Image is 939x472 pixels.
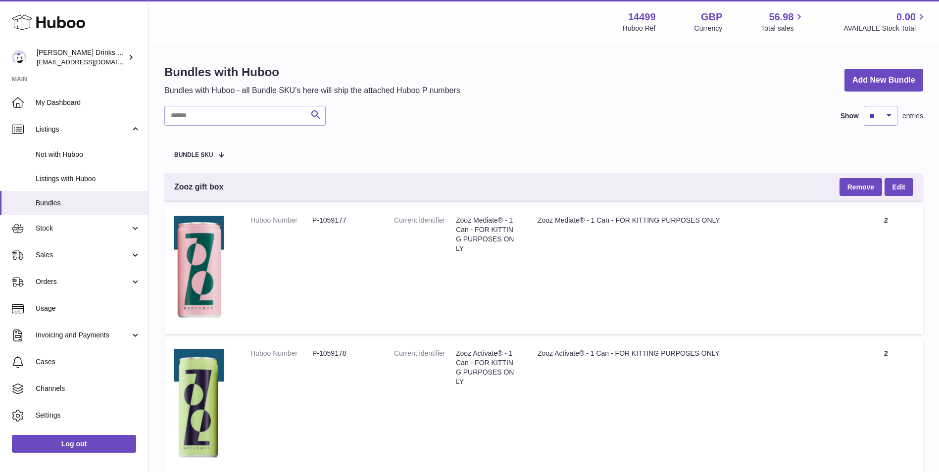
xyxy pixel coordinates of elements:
[174,216,224,322] img: Zooz Mediate® - 1 Can - FOR KITTING PURPOSES ONLY
[761,10,805,33] a: 56.98 Total sales
[36,98,141,107] span: My Dashboard
[628,10,656,24] strong: 14499
[12,435,136,453] a: Log out
[538,349,839,358] div: Zooz Activate® - 1 Can - FOR KITTING PURPOSES ONLY
[174,349,224,462] img: Zooz Activate® - 1 Can - FOR KITTING PURPOSES ONLY
[394,216,456,253] dt: Current identifier
[456,349,518,386] dd: Zooz Activate® - 1 Can - FOR KITTING PURPOSES ONLY
[902,111,923,121] span: entries
[694,24,723,33] div: Currency
[36,224,130,233] span: Stock
[37,48,126,67] div: [PERSON_NAME] Drinks LTD (t/a Zooz)
[36,357,141,367] span: Cases
[456,216,518,253] dd: Zooz Mediate® - 1 Can - FOR KITTING PURPOSES ONLY
[849,206,923,334] td: 2
[885,178,913,196] a: Edit
[840,178,882,196] button: Remove
[844,69,923,92] a: Add New Bundle
[538,216,839,225] div: Zooz Mediate® - 1 Can - FOR KITTING PURPOSES ONLY
[36,174,141,184] span: Listings with Huboo
[840,111,859,121] label: Show
[36,384,141,393] span: Channels
[36,150,141,159] span: Not with Huboo
[37,58,146,66] span: [EMAIL_ADDRESS][DOMAIN_NAME]
[843,10,927,33] a: 0.00 AVAILABLE Stock Total
[36,330,130,340] span: Invoicing and Payments
[761,24,805,33] span: Total sales
[843,24,927,33] span: AVAILABLE Stock Total
[312,349,374,358] dd: P-1059178
[769,10,793,24] span: 56.98
[164,85,460,96] p: Bundles with Huboo - all Bundle SKU's here will ship the attached Huboo P numbers
[36,411,141,420] span: Settings
[36,125,130,134] span: Listings
[312,216,374,225] dd: P-1059177
[12,50,27,65] img: internalAdmin-14499@internal.huboo.com
[394,349,456,386] dt: Current identifier
[250,349,312,358] dt: Huboo Number
[623,24,656,33] div: Huboo Ref
[36,250,130,260] span: Sales
[36,304,141,313] span: Usage
[36,198,141,208] span: Bundles
[164,64,460,80] h1: Bundles with Huboo
[250,216,312,225] dt: Huboo Number
[896,10,916,24] span: 0.00
[701,10,722,24] strong: GBP
[174,182,224,192] span: Zooz gift box
[174,152,213,158] span: Bundle SKU
[36,277,130,286] span: Orders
